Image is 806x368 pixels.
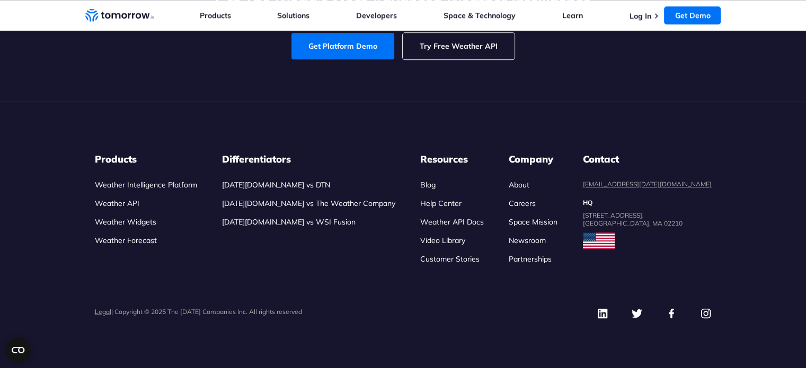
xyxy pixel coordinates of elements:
a: Help Center [420,199,462,208]
img: usa flag [583,232,615,249]
a: Weather Widgets [95,217,156,227]
a: Careers [509,199,536,208]
img: Linkedin [597,308,608,319]
a: Space Mission [509,217,557,227]
a: Legal [95,308,111,316]
a: Get Demo [664,6,721,24]
a: Products [200,11,231,20]
a: Solutions [277,11,309,20]
a: [DATE][DOMAIN_NAME] vs WSI Fusion [222,217,356,227]
a: Weather API [95,199,139,208]
a: Partnerships [509,254,552,264]
a: Space & Technology [444,11,516,20]
a: Get Platform Demo [291,33,394,59]
a: Try Free Weather API [403,33,515,59]
a: Video Library [420,236,465,245]
a: Home link [85,7,154,23]
dt: HQ [583,199,712,207]
h3: Company [509,153,557,166]
a: Blog [420,180,436,190]
a: [DATE][DOMAIN_NAME] vs DTN [222,180,330,190]
img: Twitter [631,308,643,319]
a: [EMAIL_ADDRESS][DATE][DOMAIN_NAME] [583,180,712,188]
a: Customer Stories [420,254,480,264]
dd: [STREET_ADDRESS], [GEOGRAPHIC_DATA], MA 02210 [583,211,712,227]
a: Weather API Docs [420,217,484,227]
h3: Products [95,153,197,166]
h3: Resources [420,153,484,166]
img: Instagram [700,308,712,319]
img: Facebook [666,308,677,319]
p: | Copyright © 2025 The [DATE] Companies Inc. All rights reserved [95,308,302,316]
dl: contact details [583,153,712,227]
dt: Contact [583,153,712,166]
a: About [509,180,529,190]
a: Learn [562,11,583,20]
a: Developers [356,11,397,20]
h3: Differentiators [222,153,395,166]
a: [DATE][DOMAIN_NAME] vs The Weather Company [222,199,395,208]
a: Log In [629,11,651,21]
a: Weather Intelligence Platform [95,180,197,190]
a: Weather Forecast [95,236,157,245]
a: Newsroom [509,236,546,245]
button: Open CMP widget [5,337,31,363]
